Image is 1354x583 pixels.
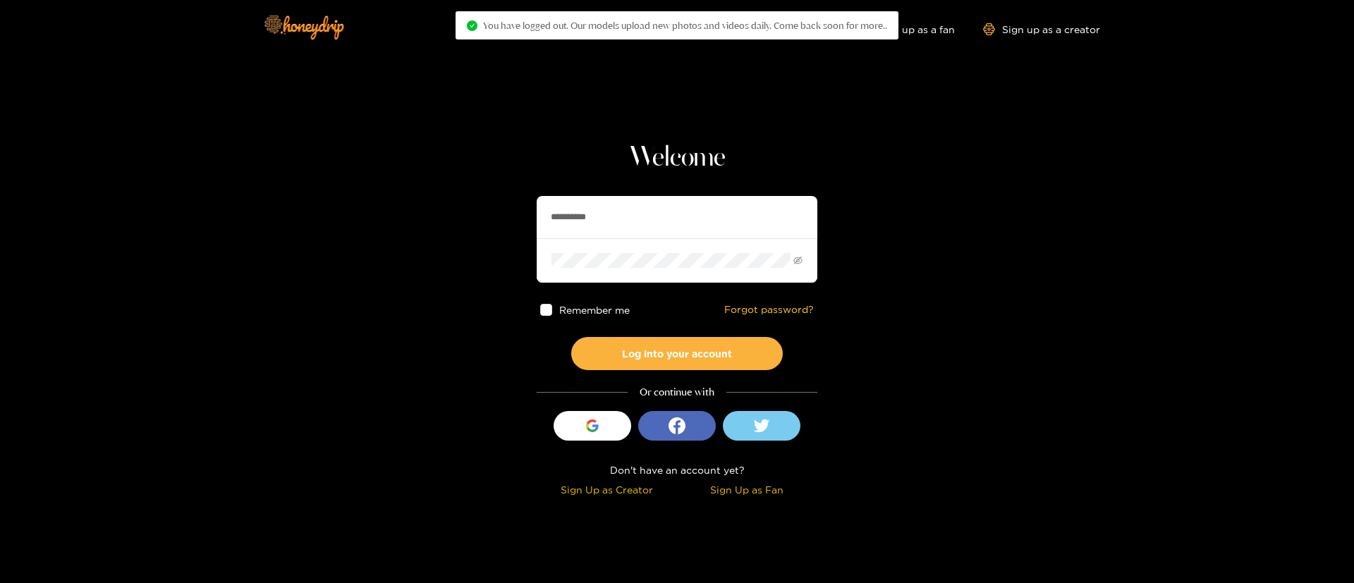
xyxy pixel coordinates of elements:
div: Or continue with [537,384,817,400]
div: Don't have an account yet? [537,462,817,478]
a: Sign up as a fan [858,23,955,35]
div: Sign Up as Creator [540,481,673,498]
div: Sign Up as Fan [681,481,814,498]
span: check-circle [467,20,477,31]
button: Log into your account [571,337,783,370]
span: You have logged out. Our models upload new photos and videos daily. Come back soon for more.. [483,20,887,31]
a: Sign up as a creator [983,23,1100,35]
a: Forgot password? [724,304,814,316]
span: eye-invisible [793,256,803,265]
span: Remember me [559,305,630,315]
h1: Welcome [537,141,817,175]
